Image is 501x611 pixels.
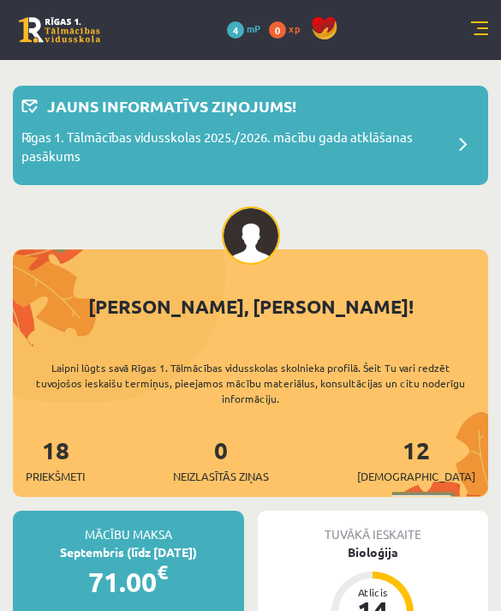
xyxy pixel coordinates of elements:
span: € [157,560,168,584]
div: Atlicis [347,587,398,597]
div: Bioloģija [258,543,489,561]
div: Laipni lūgts savā Rīgas 1. Tālmācības vidusskolas skolnieka profilā. Šeit Tu vari redzēt tuvojošo... [13,360,488,406]
span: mP [247,21,260,35]
div: 71.00 [13,561,244,602]
p: Jauns informatīvs ziņojums! [47,94,296,117]
span: 4 [227,21,244,39]
img: Darja Vasina [222,207,280,265]
a: Rīgas 1. Tālmācības vidusskola [19,17,100,43]
div: [PERSON_NAME], [PERSON_NAME]! [13,292,488,320]
span: xp [289,21,300,35]
a: 0Neizlasītās ziņas [173,434,269,485]
a: 18Priekšmeti [26,434,85,485]
span: Neizlasītās ziņas [173,468,269,485]
p: Rīgas 1. Tālmācības vidusskolas 2025./2026. mācību gada atklāšanas pasākums [21,128,447,166]
span: Priekšmeti [26,468,85,485]
span: [DEMOGRAPHIC_DATA] [357,468,475,485]
div: Septembris (līdz [DATE]) [13,543,244,561]
a: Jauns informatīvs ziņojums! Rīgas 1. Tālmācības vidusskolas 2025./2026. mācību gada atklāšanas pa... [21,94,480,177]
div: Mācību maksa [13,511,244,543]
a: 0 xp [269,21,308,35]
a: 12[DEMOGRAPHIC_DATA] [357,434,475,485]
span: 0 [269,21,286,39]
div: Tuvākā ieskaite [258,511,489,543]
